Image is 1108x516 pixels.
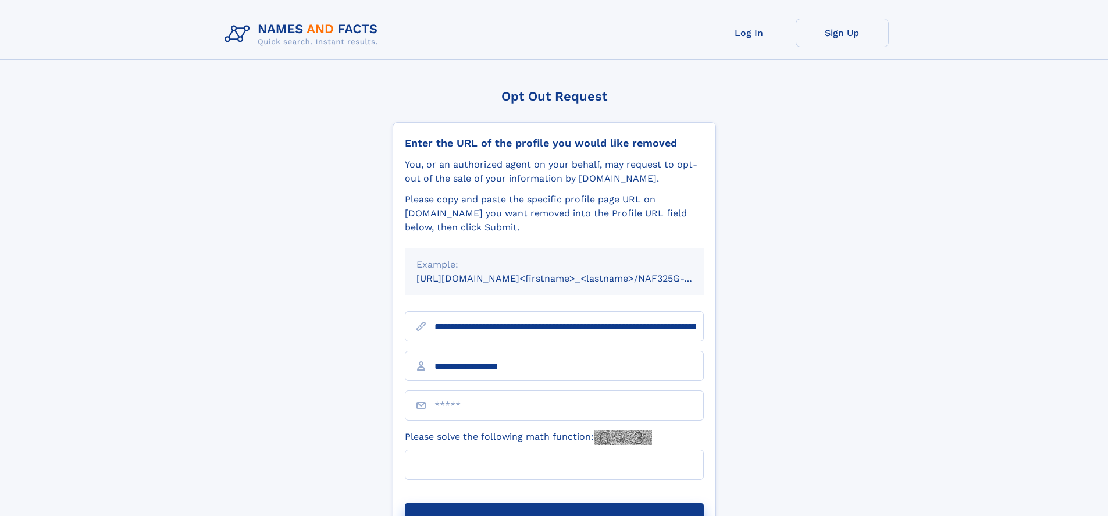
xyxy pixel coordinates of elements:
[405,137,704,150] div: Enter the URL of the profile you would like removed
[405,158,704,186] div: You, or an authorized agent on your behalf, may request to opt-out of the sale of your informatio...
[220,19,387,50] img: Logo Names and Facts
[393,89,716,104] div: Opt Out Request
[405,193,704,234] div: Please copy and paste the specific profile page URL on [DOMAIN_NAME] you want removed into the Pr...
[796,19,889,47] a: Sign Up
[703,19,796,47] a: Log In
[416,273,726,284] small: [URL][DOMAIN_NAME]<firstname>_<lastname>/NAF325G-xxxxxxxx
[405,430,652,445] label: Please solve the following math function:
[416,258,692,272] div: Example:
